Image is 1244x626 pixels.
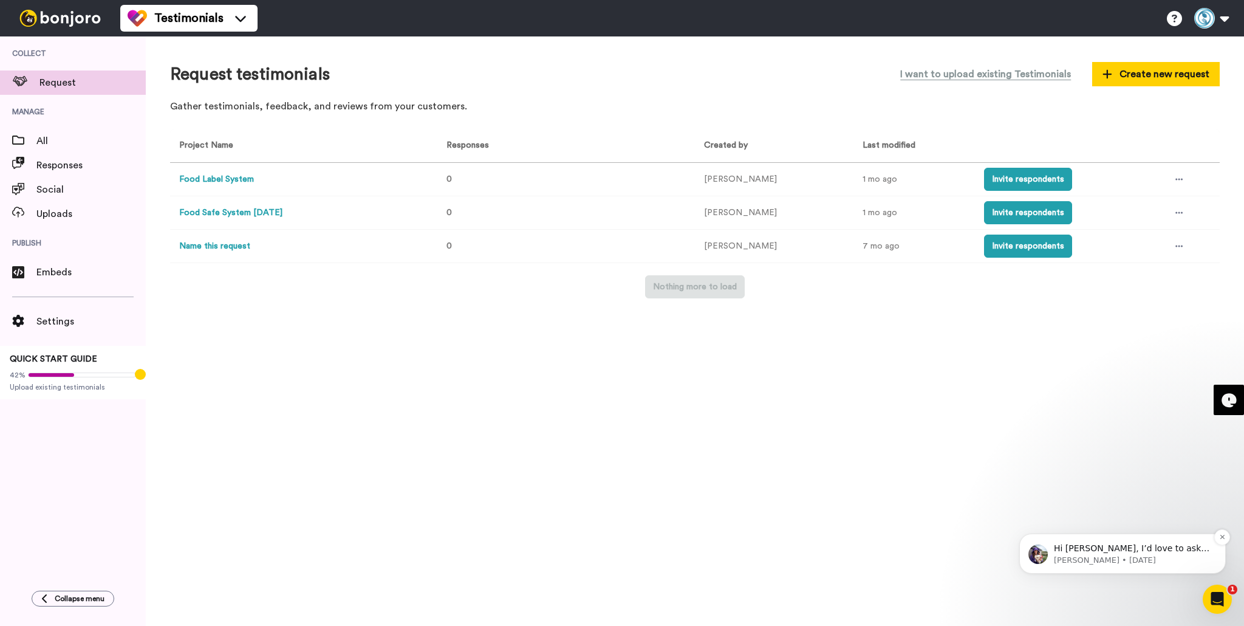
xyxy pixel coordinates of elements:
td: 7 mo ago [853,230,975,263]
button: I want to upload existing Testimonials [891,61,1080,88]
span: Social [36,182,146,197]
th: Created by [695,129,853,163]
p: Hi [PERSON_NAME], I’d love to ask you a quick question: If [PERSON_NAME] could introduce a new fe... [53,86,210,98]
button: Create new request [1092,62,1220,86]
span: Collapse menu [55,594,104,604]
button: Invite respondents [984,235,1072,258]
span: Embeds [36,265,146,280]
span: 0 [446,208,452,217]
td: [PERSON_NAME] [695,163,853,196]
div: Tooltip anchor [135,369,146,380]
span: Testimonials [154,10,224,27]
span: Responses [36,158,146,173]
span: 42% [10,370,26,380]
img: tm-color.svg [128,9,147,28]
iframe: Intercom notifications message [1001,457,1244,593]
button: Collapse menu [32,591,114,607]
p: Gather testimonials, feedback, and reviews from your customers. [170,100,1220,114]
span: 0 [446,175,452,184]
h1: Request testimonials [170,65,330,84]
span: 1 [1228,585,1237,594]
span: All [36,134,146,148]
span: Settings [36,314,146,329]
button: Dismiss notification [213,72,229,88]
span: QUICK START GUIDE [10,355,97,363]
img: bj-logo-header-white.svg [15,10,106,27]
button: Food Label System [179,173,254,186]
span: 0 [446,242,452,250]
span: I want to upload existing Testimonials [900,67,1071,81]
button: Invite respondents [984,201,1072,224]
img: Profile image for Amy [27,88,47,107]
td: [PERSON_NAME] [695,230,853,263]
span: Request [39,75,146,90]
span: Uploads [36,207,146,221]
td: [PERSON_NAME] [695,196,853,230]
p: Message from Amy, sent 8w ago [53,98,210,109]
th: Project Name [170,129,432,163]
button: Nothing more to load [645,275,745,298]
button: Name this request [179,240,250,253]
td: 1 mo ago [853,196,975,230]
div: message notification from Amy, 8w ago. Hi Neil, I’d love to ask you a quick question: If Bonjoro ... [18,77,225,117]
iframe: Intercom live chat [1203,585,1232,614]
span: Create new request [1102,67,1209,81]
span: Upload existing testimonials [10,382,136,392]
td: 1 mo ago [853,163,975,196]
span: Responses [442,141,489,150]
button: Invite respondents [984,168,1072,191]
th: Last modified [853,129,975,163]
button: Food Safe System [DATE] [179,207,282,219]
